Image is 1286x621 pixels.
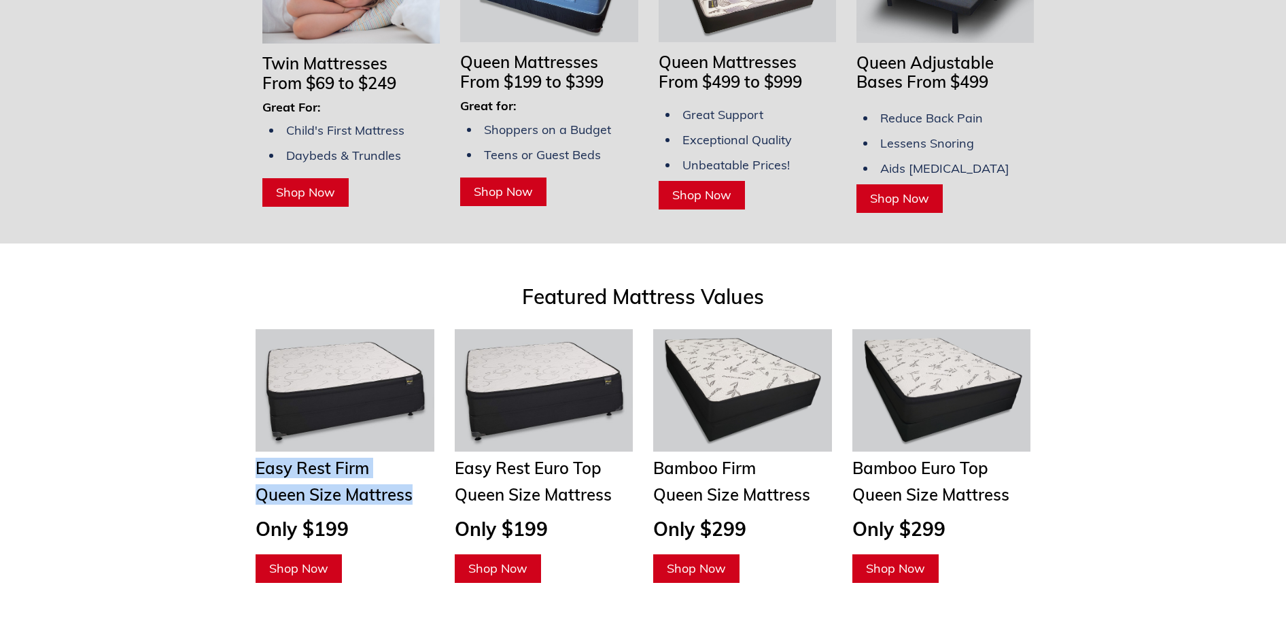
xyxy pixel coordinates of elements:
span: Queen Mattresses [460,52,598,72]
span: Shop Now [468,560,527,576]
img: Queen Mattresses From $449 to $949 [653,329,832,452]
span: From $69 to $249 [262,73,396,93]
span: Bamboo Firm [653,458,756,478]
span: Queen Size Mattress [455,484,612,505]
a: Shop Now [455,554,541,583]
span: Only $299 [653,517,746,541]
img: Adjustable Bases Starting at $379 [852,329,1031,452]
span: Shop Now [276,184,335,200]
span: Teens or Guest Beds [484,147,601,163]
img: Twin Mattresses From $69 to $169 [455,329,633,452]
span: Queen Mattresses [659,52,797,72]
span: From $499 to $999 [659,71,802,92]
span: Twin Mattresses [262,53,387,73]
a: Shop Now [256,554,342,583]
span: Shoppers on a Budget [484,122,611,137]
span: Queen Size Mattress [852,484,1009,505]
span: Shop Now [474,184,533,199]
img: Twin Mattresses From $69 to $169 [256,329,434,452]
span: Queen Adjustable Bases From $499 [856,52,994,93]
span: Child's First Mattress [286,122,404,138]
span: Shop Now [870,190,929,206]
span: Shop Now [866,560,925,576]
span: Great For: [262,99,321,115]
span: Only $199 [256,517,349,541]
span: Easy Rest Euro Top [455,458,602,478]
a: Shop Now [460,178,546,206]
a: Shop Now [659,181,745,209]
span: Bamboo Euro Top [852,458,988,478]
span: Easy Rest Firm [256,458,369,478]
span: Great for: [460,98,517,114]
span: Reduce Back Pain [880,110,983,126]
span: Exceptional Quality [682,132,792,148]
span: From $199 to $399 [460,71,604,92]
span: Shop Now [269,560,328,576]
span: Only $299 [852,517,945,541]
a: Shop Now [856,184,943,213]
span: Daybeds & Trundles [286,148,401,163]
span: Lessens Snoring [880,135,974,151]
a: Shop Now [852,554,939,583]
a: Shop Now [262,178,349,207]
span: Only $199 [455,517,548,541]
span: Aids [MEDICAL_DATA] [880,161,1009,176]
span: Great Support [682,107,763,122]
span: Queen Size Mattress [653,484,810,505]
span: Featured Mattress Values [522,284,764,309]
a: Shop Now [653,554,740,583]
span: Unbeatable Prices! [682,157,790,173]
span: Shop Now [672,187,731,203]
span: Shop Now [667,560,726,576]
span: Queen Size Mattress [256,484,413,505]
